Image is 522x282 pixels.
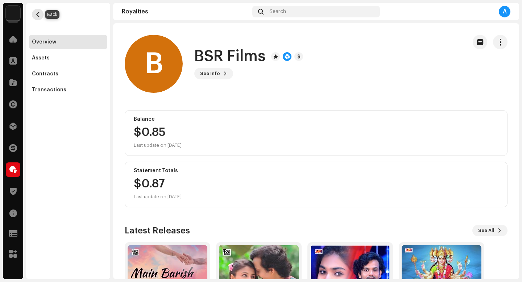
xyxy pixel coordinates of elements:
div: Contracts [32,71,58,77]
re-o-card-value: Statement Totals [125,162,507,207]
div: Transactions [32,87,66,93]
span: Search [269,9,286,14]
div: Assets [32,55,50,61]
div: Last update on [DATE] [134,192,182,201]
re-m-nav-item: Assets [29,51,107,65]
div: Overview [32,39,56,45]
img: 10d72f0b-d06a-424f-aeaa-9c9f537e57b6 [6,6,20,20]
re-m-nav-item: Overview [29,35,107,49]
button: See Info [194,68,233,79]
h3: Latest Releases [125,225,190,236]
h1: BSR Films [194,48,265,65]
span: See Info [200,66,220,81]
re-m-nav-item: Transactions [29,83,107,97]
span: See All [478,223,494,238]
div: A [499,6,510,17]
div: Balance [134,116,498,122]
re-m-nav-item: Contracts [29,67,107,81]
re-o-card-value: Balance [125,110,507,156]
div: Last update on [DATE] [134,141,182,150]
div: B [125,35,183,93]
button: See All [472,225,507,236]
div: Statement Totals [134,168,498,174]
div: Royalties [122,9,249,14]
